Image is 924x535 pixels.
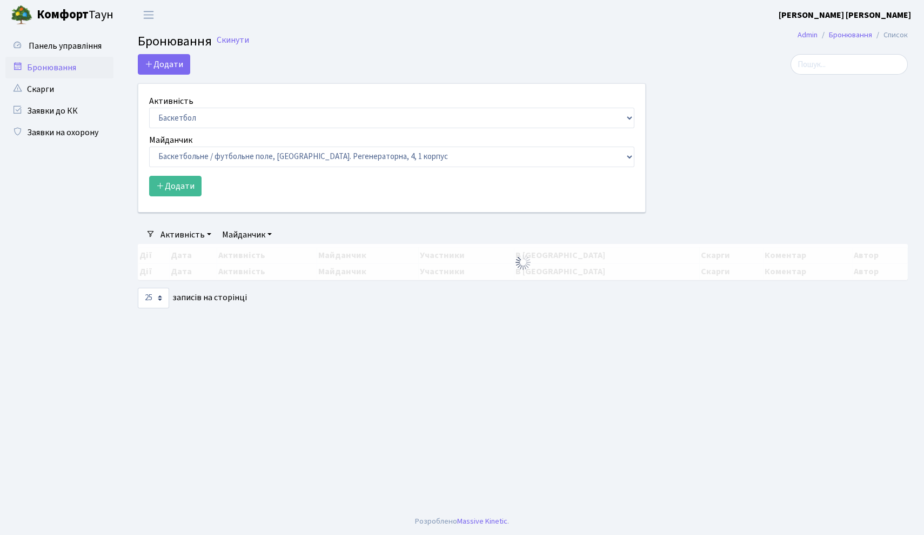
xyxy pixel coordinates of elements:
[138,32,212,51] span: Бронювання
[218,226,276,244] a: Майданчик
[5,78,113,100] a: Скарги
[217,35,249,45] a: Скинути
[415,516,509,527] div: Розроблено .
[514,254,532,271] img: Обробка...
[135,6,162,24] button: Переключити навігацію
[5,122,113,143] a: Заявки на охорону
[829,29,872,41] a: Бронювання
[5,35,113,57] a: Панель управління
[156,226,216,244] a: Активність
[779,9,911,21] b: [PERSON_NAME] [PERSON_NAME]
[779,9,911,22] a: [PERSON_NAME] [PERSON_NAME]
[138,54,190,75] button: Додати
[37,6,89,23] b: Комфорт
[149,176,202,196] button: Додати
[29,40,102,52] span: Панель управління
[781,24,924,47] nav: breadcrumb
[138,288,169,308] select: записів на сторінці
[11,4,32,26] img: logo.png
[149,95,193,108] label: Активність
[138,288,247,308] label: записів на сторінці
[791,54,908,75] input: Пошук...
[798,29,818,41] a: Admin
[5,57,113,78] a: Бронювання
[37,6,113,24] span: Таун
[5,100,113,122] a: Заявки до КК
[149,134,192,147] label: Майданчик
[457,516,507,527] a: Massive Kinetic
[872,29,908,41] li: Список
